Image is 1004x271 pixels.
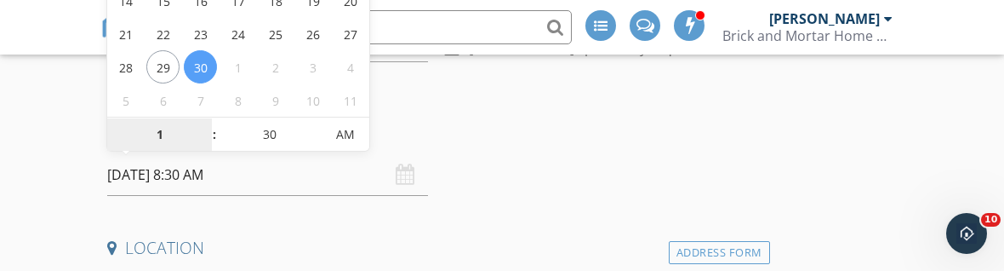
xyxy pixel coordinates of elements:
span: October 3, 2025 [296,50,329,84]
iframe: Intercom live chat [946,213,987,254]
span: October 1, 2025 [221,50,254,84]
span: September 23, 2025 [184,17,217,50]
span: September 28, 2025 [109,50,142,84]
span: October 2, 2025 [259,50,292,84]
span: October 6, 2025 [146,84,180,117]
div: [PERSON_NAME] [769,10,880,27]
span: September 27, 2025 [334,17,367,50]
span: September 26, 2025 [296,17,329,50]
span: September 21, 2025 [109,17,142,50]
span: 10 [981,213,1001,227]
h4: Location [107,237,763,259]
span: October 8, 2025 [221,84,254,117]
span: October 9, 2025 [259,84,292,117]
input: Search everything... [231,10,572,44]
span: September 24, 2025 [221,17,254,50]
span: October 7, 2025 [184,84,217,117]
span: October 4, 2025 [334,50,367,84]
span: October 10, 2025 [296,84,329,117]
span: Click to toggle [322,118,368,152]
input: Select date [107,154,428,196]
label: [PERSON_NAME] specifically requested [469,39,716,56]
h4: Date/Time [107,120,763,142]
span: October 5, 2025 [109,84,142,117]
div: Brick and Mortar Home Services [722,27,893,44]
img: The Best Home Inspection Software - Spectora [100,9,138,46]
span: September 29, 2025 [146,50,180,84]
div: Address Form [669,241,770,264]
span: September 30, 2025 [184,50,217,84]
span: September 25, 2025 [259,17,292,50]
span: : [212,118,217,152]
span: September 22, 2025 [146,17,180,50]
a: SPECTORA [100,23,289,59]
span: October 11, 2025 [334,84,367,117]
